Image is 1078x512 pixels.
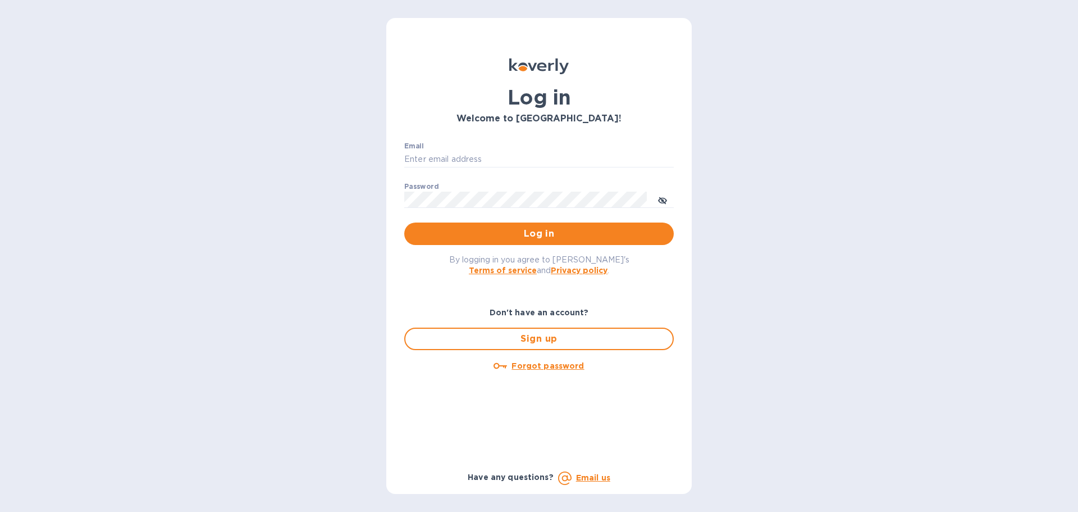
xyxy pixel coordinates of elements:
[449,255,629,275] span: By logging in you agree to [PERSON_NAME]'s and .
[469,266,537,275] a: Terms of service
[551,266,607,275] a: Privacy policy
[468,473,554,482] b: Have any questions?
[404,143,424,149] label: Email
[404,85,674,109] h1: Log in
[576,473,610,482] a: Email us
[509,58,569,74] img: Koverly
[651,188,674,211] button: toggle password visibility
[413,227,665,241] span: Log in
[490,308,589,317] b: Don't have an account?
[404,223,674,245] button: Log in
[414,332,664,346] span: Sign up
[404,183,438,190] label: Password
[404,114,674,124] h3: Welcome to [GEOGRAPHIC_DATA]!
[404,151,674,168] input: Enter email address
[511,361,584,370] u: Forgot password
[404,328,674,350] button: Sign up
